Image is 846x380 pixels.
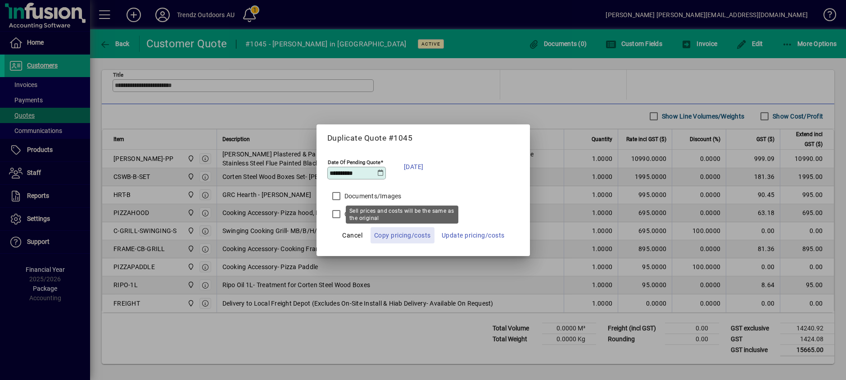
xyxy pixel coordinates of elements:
[438,227,508,243] button: Update pricing/costs
[338,227,367,243] button: Cancel
[399,156,428,178] button: [DATE]
[327,133,519,143] h5: Duplicate Quote #1045
[343,192,402,201] label: Documents/Images
[374,230,431,241] span: Copy pricing/costs
[371,227,434,243] button: Copy pricing/costs
[346,206,458,224] div: Sell prices and costs will be the same as the original
[404,161,424,172] span: [DATE]
[442,230,505,241] span: Update pricing/costs
[342,230,362,241] span: Cancel
[328,159,380,165] mat-label: Date Of Pending Quote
